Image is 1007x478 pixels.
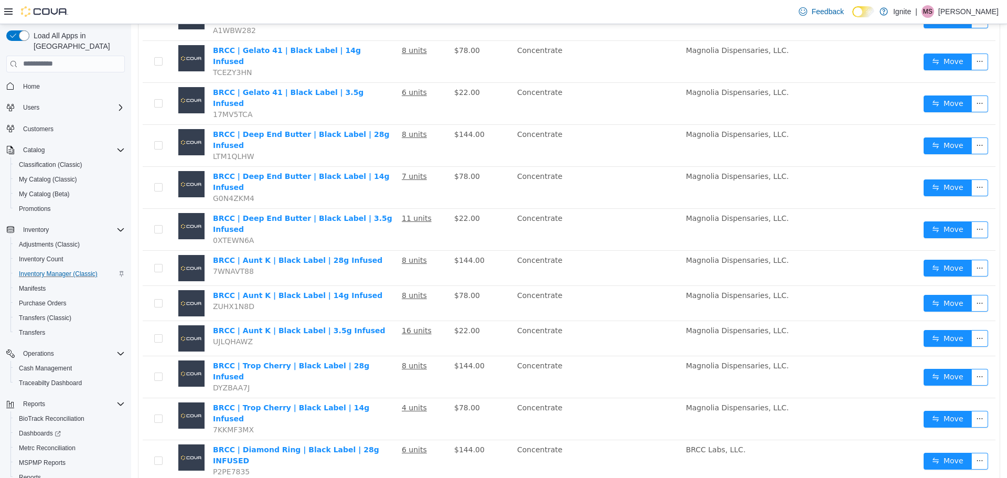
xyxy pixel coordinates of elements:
[82,337,238,357] a: BRCC | Trop Cherry | Black Label | 28g Infused
[19,80,125,93] span: Home
[47,21,73,47] img: BRCC | Gelato 41 | Black Label | 14g Infused placeholder
[15,412,89,425] a: BioTrack Reconciliation
[2,143,129,157] button: Catalog
[840,387,857,403] button: icon: ellipsis
[923,5,933,18] span: MS
[792,271,841,288] button: icon: swapMove
[82,148,259,167] a: BRCC | Deep End Butter | Black Label | 14g Infused
[47,147,73,173] img: BRCC | Deep End Butter | Black Label | 14g Infused placeholder
[382,227,551,262] td: Concentrate
[82,278,123,286] span: ZUHX1N8D
[792,345,841,362] button: icon: swapMove
[10,187,129,201] button: My Catalog (Beta)
[555,379,658,388] span: Magnolia Dispensaries, LLC.
[82,128,123,136] span: LTM1QLHW
[15,442,125,454] span: Metrc Reconciliation
[2,222,129,237] button: Inventory
[10,411,129,426] button: BioTrack Reconciliation
[893,5,911,18] p: Ignite
[382,143,551,185] td: Concentrate
[19,444,76,452] span: Metrc Reconciliation
[2,79,129,94] button: Home
[10,281,129,296] button: Manifests
[19,224,125,236] span: Inventory
[382,185,551,227] td: Concentrate
[82,232,251,240] a: BRCC | Aunt K | Black Label | 28g Infused
[2,121,129,136] button: Customers
[15,362,125,375] span: Cash Management
[271,379,296,388] u: 4 units
[19,429,61,438] span: Dashboards
[840,236,857,252] button: icon: ellipsis
[271,148,296,156] u: 7 units
[10,441,129,455] button: Metrc Reconciliation
[792,71,841,88] button: icon: swapMove
[323,106,353,114] span: $144.00
[323,267,349,275] span: $78.00
[15,282,50,295] a: Manifests
[29,30,125,51] span: Load All Apps in [GEOGRAPHIC_DATA]
[10,201,129,216] button: Promotions
[19,101,44,114] button: Users
[323,148,349,156] span: $78.00
[382,374,551,416] td: Concentrate
[323,421,353,430] span: $144.00
[323,337,353,346] span: $144.00
[840,345,857,362] button: icon: ellipsis
[15,282,125,295] span: Manifests
[15,326,125,339] span: Transfers
[792,155,841,172] button: icon: swapMove
[15,326,49,339] a: Transfers
[82,170,123,178] span: G0N4ZKM4
[555,421,615,430] span: BRCC Labs, LLC.
[922,5,934,18] div: Maddison Smith
[19,224,53,236] button: Inventory
[555,64,658,72] span: Magnolia Dispensaries, LLC.
[840,155,857,172] button: icon: ellipsis
[840,271,857,288] button: icon: ellipsis
[323,379,349,388] span: $78.00
[15,297,71,310] a: Purchase Orders
[382,416,551,458] td: Concentrate
[271,106,296,114] u: 8 units
[271,190,301,198] u: 11 units
[10,237,129,252] button: Adjustments (Classic)
[271,302,301,311] u: 16 units
[47,231,73,257] img: BRCC | Aunt K | Black Label | 28g Infused placeholder
[840,113,857,130] button: icon: ellipsis
[915,5,917,18] p: |
[23,400,45,408] span: Reports
[15,188,125,200] span: My Catalog (Beta)
[555,148,658,156] span: Magnolia Dispensaries, LLC.
[47,378,73,405] img: BRCC | Trop Cherry | Black Label | 14g Infused placeholder
[19,328,45,337] span: Transfers
[47,189,73,215] img: BRCC | Deep End Butter | Black Label | 3.5g Infused placeholder
[2,346,129,361] button: Operations
[382,297,551,332] td: Concentrate
[82,212,123,220] span: 0XTEWN6A
[792,29,841,46] button: icon: swapMove
[19,284,46,293] span: Manifests
[15,253,68,265] a: Inventory Count
[23,349,54,358] span: Operations
[811,6,843,17] span: Feedback
[15,412,125,425] span: BioTrack Reconciliation
[47,63,73,89] img: BRCC | Gelato 41 | Black Label | 3.5g Infused placeholder
[382,59,551,101] td: Concentrate
[382,332,551,374] td: Concentrate
[82,2,125,10] span: A1WBW282
[19,190,70,198] span: My Catalog (Beta)
[19,347,125,360] span: Operations
[10,455,129,470] button: MSPMP Reports
[840,306,857,323] button: icon: ellipsis
[15,377,125,389] span: Traceabilty Dashboard
[82,86,121,94] span: 17MV5TCA
[15,158,87,171] a: Classification (Classic)
[19,144,125,156] span: Catalog
[19,101,125,114] span: Users
[82,421,248,441] a: BRCC | Diamond Ring | Black Label | 28g INFUSED
[82,443,119,452] span: P2PE7835
[82,243,123,251] span: 7WNAVT88
[271,232,296,240] u: 8 units
[555,302,658,311] span: Magnolia Dispensaries, LLC.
